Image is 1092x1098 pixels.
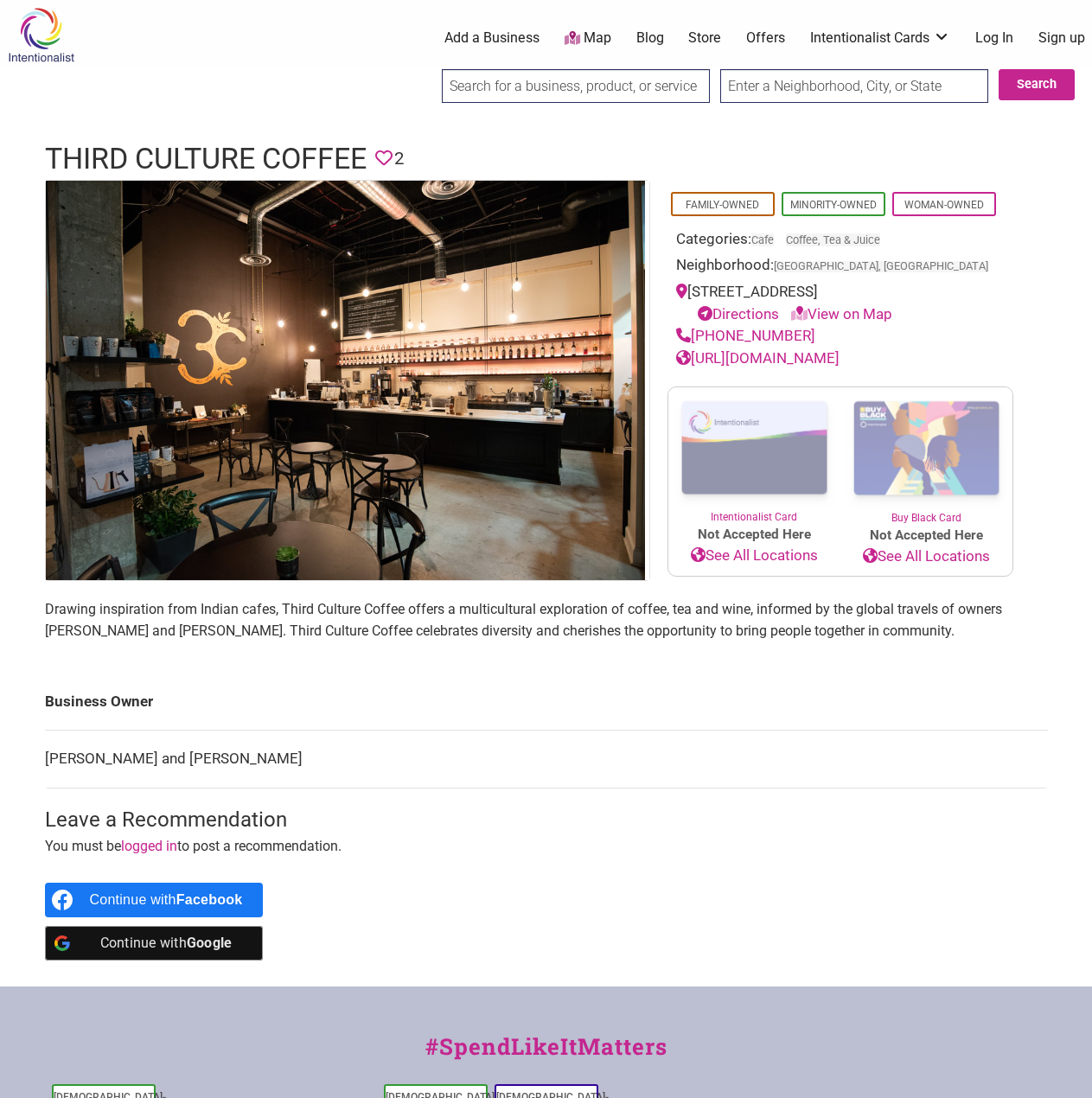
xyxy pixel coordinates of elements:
[565,29,611,48] a: Map
[791,305,892,322] a: View on Map
[668,387,840,525] a: Intentionalist Card
[688,29,721,48] a: Store
[636,29,664,48] a: Blog
[45,673,1048,731] td: Business Owner
[442,69,710,103] input: Search for a business, product, or service
[720,69,988,103] input: Enter a Neighborhood, City, or State
[45,598,1048,642] p: Drawing inspiration from Indian cafes, Third Culture Coffee offers a multicultural exploration of...
[676,349,840,367] a: [URL][DOMAIN_NAME]
[45,883,264,917] a: Continue with <b>Facebook</b>
[840,546,1012,568] a: See All Locations
[790,199,877,211] a: Minority-Owned
[1038,29,1085,48] a: Sign up
[444,29,540,48] a: Add a Business
[121,838,177,854] a: logged in
[90,883,243,917] div: Continue with
[45,926,264,961] a: Continue with <b>Google</b>
[774,261,988,272] span: [GEOGRAPHIC_DATA], [GEOGRAPHIC_DATA]
[45,731,1048,788] td: [PERSON_NAME] and [PERSON_NAME]
[746,29,785,48] a: Offers
[840,387,1012,510] img: Buy Black Card
[187,935,233,951] b: Google
[394,145,404,172] span: 2
[786,233,880,246] a: Coffee, Tea & Juice
[45,806,1048,835] h3: Leave a Recommendation
[810,29,950,48] a: Intentionalist Cards
[90,926,243,961] div: Continue with
[676,281,1005,325] div: [STREET_ADDRESS]
[676,327,815,344] a: [PHONE_NUMBER]
[904,199,984,211] a: Woman-Owned
[840,526,1012,546] span: Not Accepted Here
[45,835,1048,858] p: You must be to post a recommendation.
[751,233,774,246] a: Cafe
[840,387,1012,526] a: Buy Black Card
[668,387,840,509] img: Intentionalist Card
[698,305,779,322] a: Directions
[45,138,367,180] h1: Third Culture Coffee
[676,228,1005,255] div: Categories:
[176,892,243,907] b: Facebook
[676,254,1005,281] div: Neighborhood:
[668,525,840,545] span: Not Accepted Here
[668,545,840,567] a: See All Locations
[686,199,759,211] a: Family-Owned
[999,69,1075,100] button: Search
[975,29,1013,48] a: Log In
